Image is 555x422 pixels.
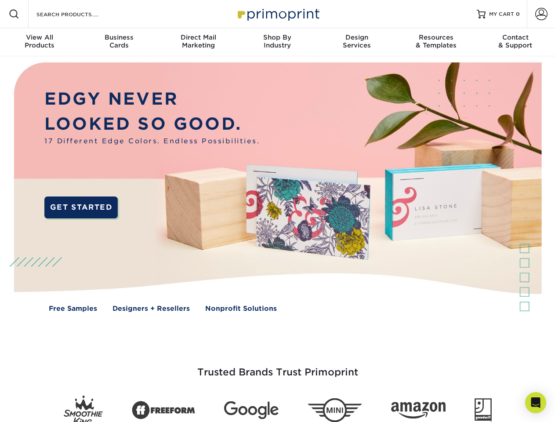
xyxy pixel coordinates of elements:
div: Marketing [159,33,238,49]
span: 0 [516,11,520,17]
a: Direct MailMarketing [159,28,238,56]
span: MY CART [489,11,514,18]
a: BusinessCards [79,28,158,56]
h3: Trusted Brands Trust Primoprint [21,346,535,389]
a: Free Samples [49,304,97,314]
img: Goodwill [475,398,492,422]
div: Industry [238,33,317,49]
p: EDGY NEVER [44,87,260,112]
a: Shop ByIndustry [238,28,317,56]
span: Shop By [238,33,317,41]
span: Contact [476,33,555,41]
a: DesignServices [317,28,396,56]
div: Services [317,33,396,49]
span: Direct Mail [159,33,238,41]
p: LOOKED SO GOOD. [44,112,260,137]
a: Nonprofit Solutions [205,304,277,314]
span: 17 Different Edge Colors. Endless Possibilities. [44,136,260,146]
div: & Templates [396,33,475,49]
a: Contact& Support [476,28,555,56]
a: GET STARTED [44,196,118,218]
div: & Support [476,33,555,49]
input: SEARCH PRODUCTS..... [36,9,121,19]
a: Designers + Resellers [112,304,190,314]
span: Resources [396,33,475,41]
img: Primoprint [234,4,322,23]
div: Cards [79,33,158,49]
span: Business [79,33,158,41]
div: Open Intercom Messenger [525,392,546,413]
img: Amazon [391,402,446,419]
a: Resources& Templates [396,28,475,56]
img: Google [224,401,279,419]
iframe: Google Customer Reviews [2,395,75,419]
span: Design [317,33,396,41]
